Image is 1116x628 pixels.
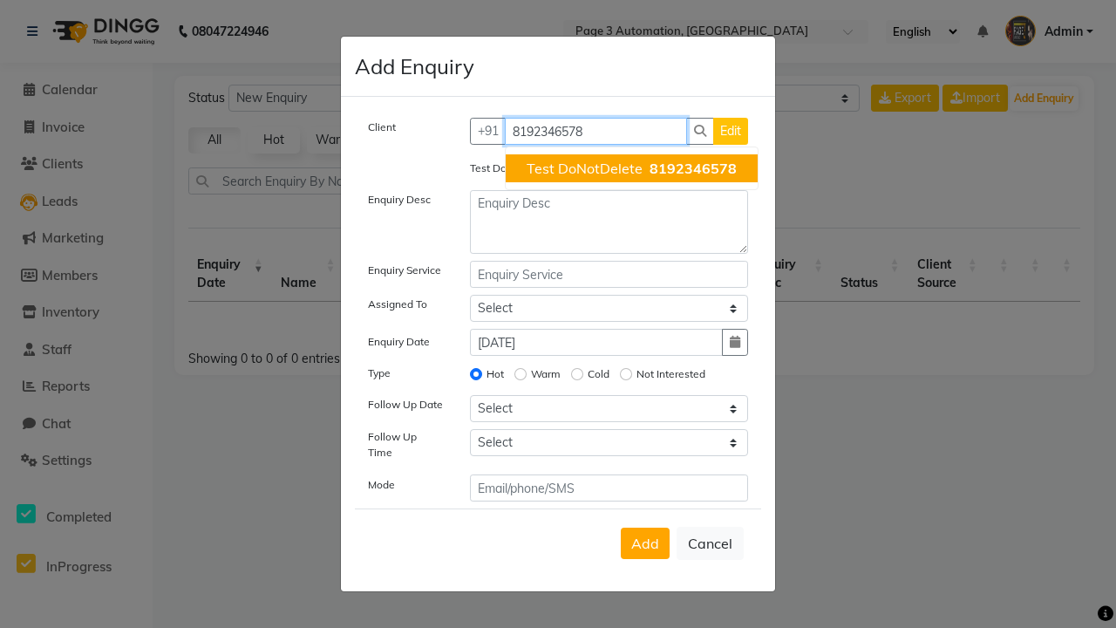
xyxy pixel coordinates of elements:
span: Edit [720,123,741,139]
label: Type [368,365,391,381]
label: Mode [368,477,395,493]
label: Client [368,119,396,135]
span: 8192346578 [650,160,737,177]
input: Email/phone/SMS [470,474,749,502]
span: Add [631,535,659,552]
label: Enquiry Date [368,334,430,350]
button: Add [621,528,670,559]
h4: Add Enquiry [355,51,474,82]
label: Not Interested [636,366,705,382]
label: Cold [588,366,609,382]
input: Enquiry Service [470,261,749,288]
button: Cancel [677,527,744,560]
label: Enquiry Desc [368,192,431,208]
button: +91 [470,118,507,145]
label: Test DoNotDelete [470,160,556,176]
label: Follow Up Date [368,397,443,413]
label: Assigned To [368,297,427,312]
label: Warm [531,366,561,382]
label: Follow Up Time [368,429,444,461]
button: Edit [713,118,748,145]
label: Enquiry Service [368,263,441,278]
input: Search by Name/Mobile/Email/Code [505,118,688,145]
span: Test DoNotDelete [527,160,643,177]
label: Hot [487,366,504,382]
